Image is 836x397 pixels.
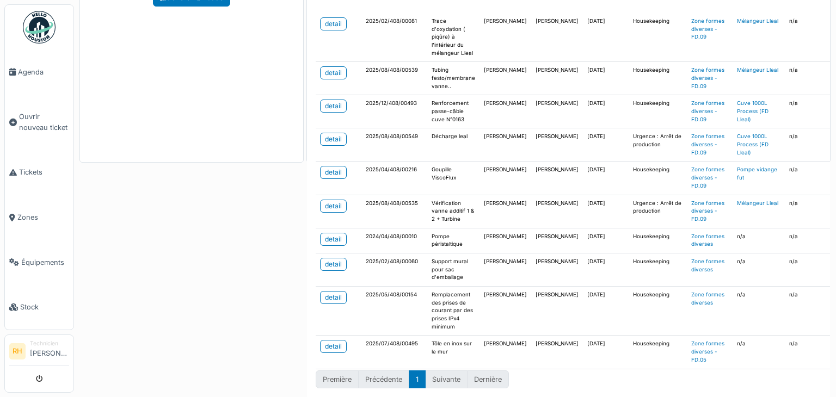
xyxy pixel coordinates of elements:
td: Housekeeping [629,13,687,61]
td: Renforcement passe-câble cuve N°0163 [427,95,480,128]
li: [PERSON_NAME] [30,339,69,363]
td: Remplacement des prises de courant par des prises IPx4 minimum [427,287,480,336]
td: [DATE] [583,253,629,286]
nav: pagination [316,370,509,388]
td: Urgence : Arrêt de production [629,195,687,228]
td: 2025/08/408/00539 [361,62,427,95]
td: 2025/08/408/00535 [361,195,427,228]
a: Zone formes diverses - FD.09 [691,133,724,155]
a: Agenda [5,49,73,95]
td: Housekeeping [629,287,687,336]
td: [PERSON_NAME] [480,228,531,253]
td: [PERSON_NAME] [531,13,583,61]
a: Zone formes diverses - FD.09 [691,100,724,122]
div: detail [325,134,342,144]
td: [PERSON_NAME] [480,162,531,195]
button: 1 [409,370,426,388]
span: Équipements [21,257,69,268]
a: detail [320,66,347,79]
td: 2025/05/408/00154 [361,287,427,336]
td: [PERSON_NAME] [480,287,531,336]
td: 2025/07/408/00495 [361,336,427,369]
td: [PERSON_NAME] [480,195,531,228]
td: Urgence : Arrêt de production [629,128,687,162]
td: [PERSON_NAME] [531,195,583,228]
div: detail [325,19,342,29]
td: [PERSON_NAME] [531,253,583,286]
a: Équipements [5,240,73,285]
td: 2025/02/408/00060 [361,253,427,286]
td: 2025/02/408/00081 [361,13,427,61]
td: [PERSON_NAME] [480,62,531,95]
a: RH Technicien[PERSON_NAME] [9,339,69,365]
div: detail [325,68,342,78]
td: Housekeeping [629,228,687,253]
a: Zones [5,195,73,240]
td: n/a [733,253,785,286]
td: Housekeeping [629,95,687,128]
td: [DATE] [583,336,629,369]
a: Ouvrir nouveau ticket [5,95,73,150]
a: Zone formes diverses - FD.09 [691,200,724,222]
td: [DATE] [583,162,629,195]
a: detail [320,166,347,179]
td: Support mural pour sac d'emballage [427,253,480,286]
td: [PERSON_NAME] [480,13,531,61]
a: detail [320,200,347,213]
td: [DATE] [583,287,629,336]
td: [PERSON_NAME] [531,95,583,128]
td: Housekeeping [629,62,687,95]
td: [DATE] [583,128,629,162]
a: Mélangeur Lleal [737,67,778,73]
a: detail [320,233,347,246]
span: Ouvrir nouveau ticket [19,111,69,132]
td: Goupille ViscoFlux [427,162,480,195]
a: Zone formes diverses [691,233,724,247]
td: n/a [733,287,785,336]
a: Zone formes diverses [691,258,724,272]
span: Tickets [19,167,69,177]
td: [DATE] [583,228,629,253]
img: Badge_color-CXgf-gQk.svg [23,11,56,44]
a: detail [320,291,347,304]
a: detail [320,258,347,271]
a: detail [320,133,347,146]
td: Trace d'oxydation ( piqûre) à l'intérieur du mélangeur Lleal [427,13,480,61]
td: Tubing festo/membrane vanne.. [427,62,480,95]
a: Pompe vidange fut [737,166,777,181]
td: [DATE] [583,13,629,61]
td: 2025/04/408/00216 [361,162,427,195]
a: Zone formes diverses - FD.09 [691,18,724,40]
a: Zone formes diverses - FD.09 [691,67,724,89]
span: Stock [20,302,69,312]
td: [DATE] [583,195,629,228]
td: Pompe péristaltique [427,228,480,253]
span: Agenda [18,67,69,77]
td: Housekeeping [629,253,687,286]
a: detail [320,17,347,30]
div: detail [325,201,342,211]
td: 2024/04/408/00010 [361,228,427,253]
td: Housekeeping [629,162,687,195]
td: 2025/12/408/00493 [361,95,427,128]
a: Cuve 1000L Process (FD Lleal) [737,100,769,122]
a: Mélangeur Lleal [737,200,778,206]
td: Tôle en inox sur le mur [427,336,480,369]
a: Zone formes diverses - FD.05 [691,340,724,362]
td: Vérification vanne additif 1 & 2 + Turbine [427,195,480,228]
td: [PERSON_NAME] [480,95,531,128]
td: Housekeeping [629,336,687,369]
td: [PERSON_NAME] [531,336,583,369]
td: [PERSON_NAME] [531,62,583,95]
td: [PERSON_NAME] [480,336,531,369]
div: detail [325,259,342,269]
a: Zone formes diverses [691,291,724,306]
div: detail [325,342,342,351]
li: RH [9,343,26,359]
td: n/a [733,228,785,253]
div: detail [325,293,342,302]
td: [PERSON_NAME] [480,253,531,286]
a: detail [320,340,347,353]
td: Décharge leal [427,128,480,162]
td: [PERSON_NAME] [531,162,583,195]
